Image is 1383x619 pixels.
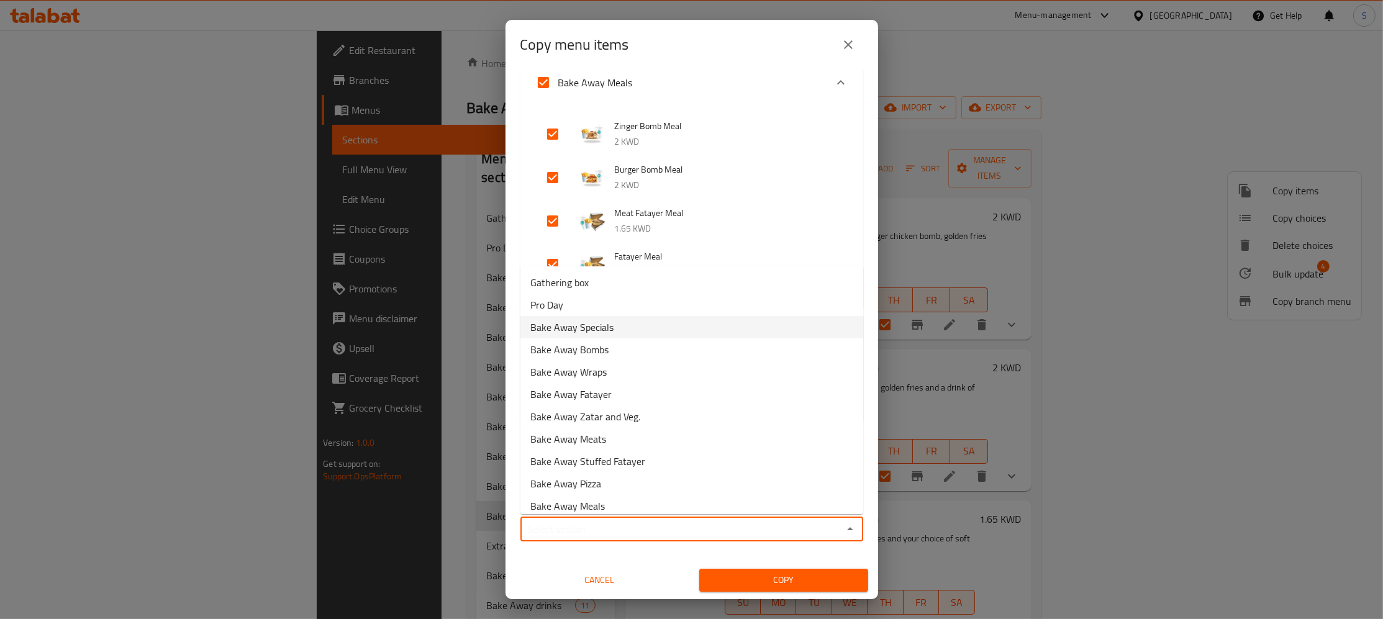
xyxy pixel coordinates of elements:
img: Burger Bomb Meal [580,165,605,190]
span: Bake Away Meals [530,499,605,513]
span: Burger Bomb Meal [615,162,838,178]
span: Bake Away Fatayer [530,387,612,402]
span: Bake Away Specials [530,320,614,335]
span: Bake Away Pizza [530,476,601,491]
button: close [833,30,863,60]
span: Bake Away Stuffed Fatayer [530,454,645,469]
span: Bake Away Bombs [530,342,609,357]
div: Expand [520,102,863,306]
span: Bake Away Wraps [530,364,607,379]
span: Meat Fatayer Meal [615,206,838,221]
span: Copy [709,572,858,588]
button: Cancel [515,569,684,592]
p: 1.65 KWD [615,221,838,237]
button: Close [841,520,859,538]
span: Cancel [520,572,679,588]
img: Fatayer Meal [580,252,605,277]
span: Bake Away Zatar and Veg. [530,409,640,424]
span: Bake Away Meats [530,431,606,446]
h2: Copy menu items [520,35,629,55]
button: Copy [699,569,868,592]
img: Meat Fatayer Meal [580,209,605,233]
label: Acknowledge [528,68,633,97]
p: 2 KWD [615,178,838,193]
span: Pro Day [530,297,563,312]
span: Zinger Bomb Meal [615,119,838,134]
span: Fatayer Meal [615,249,838,264]
span: Bake Away Meals [558,73,633,92]
img: Zinger Bomb Meal [580,122,605,147]
div: Expand [520,63,863,102]
input: Select section [524,520,839,538]
p: 2 KWD [615,134,838,150]
span: Gathering box [530,275,589,290]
